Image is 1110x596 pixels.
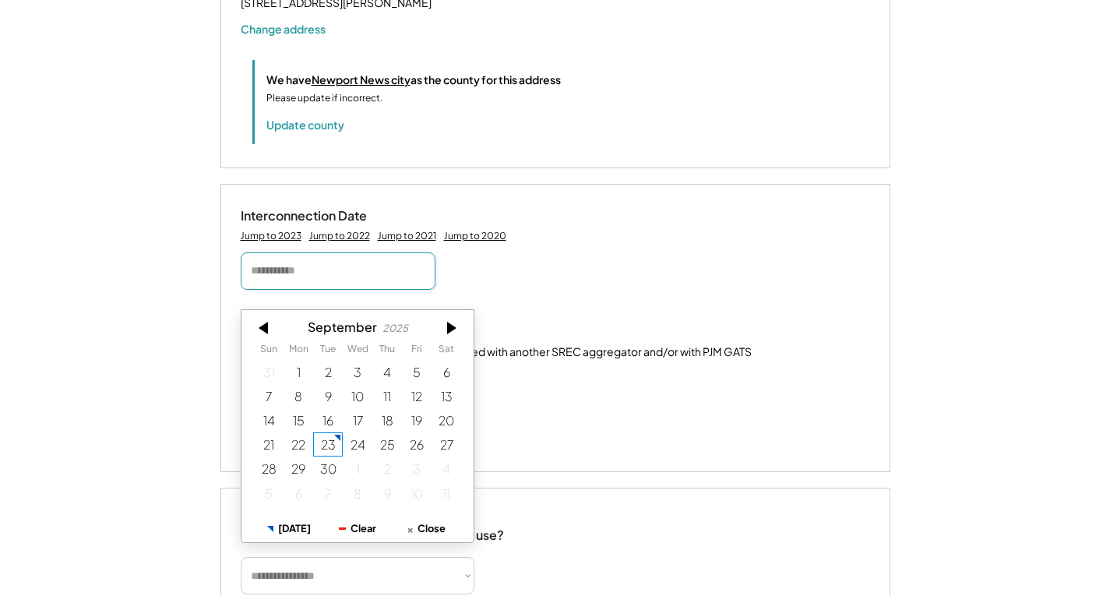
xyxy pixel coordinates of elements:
div: 9/17/2025 [343,408,372,432]
div: 9/02/2025 [313,360,343,384]
button: [DATE] [255,515,323,542]
th: Tuesday [313,344,343,360]
div: 9/18/2025 [372,408,402,432]
div: 10/07/2025 [313,481,343,506]
div: 9/24/2025 [343,432,372,457]
div: 9/01/2025 [284,360,313,384]
th: Monday [284,344,313,360]
div: Jump to 2020 [444,230,506,242]
div: September [307,319,376,334]
div: 10/11/2025 [432,481,461,506]
div: 9/22/2025 [284,432,313,457]
div: We have as the county for this address [266,72,561,88]
div: 9/14/2025 [254,408,284,432]
div: 9/03/2025 [343,360,372,384]
div: 9/28/2025 [254,457,284,481]
div: 9/05/2025 [402,360,432,384]
div: 10/04/2025 [432,457,461,481]
div: 9/09/2025 [313,384,343,408]
div: 10/06/2025 [284,481,313,506]
div: 9/08/2025 [284,384,313,408]
button: Update county [266,117,344,132]
div: Jump to 2022 [309,230,370,242]
div: 9/07/2025 [254,384,284,408]
button: Clear [323,515,392,542]
div: Jump to 2021 [378,230,436,242]
div: Interconnection Date [241,208,396,224]
button: Close [391,515,460,542]
div: 10/03/2025 [402,457,432,481]
u: Newport News city [312,72,411,86]
div: 9/04/2025 [372,360,402,384]
div: 9/11/2025 [372,384,402,408]
div: 9/10/2025 [343,384,372,408]
div: 10/05/2025 [254,481,284,506]
div: 10/09/2025 [372,481,402,506]
div: 9/21/2025 [254,432,284,457]
div: 9/23/2025 [313,432,343,457]
div: This system has been previously registered with another SREC aggregator and/or with PJM GATS [267,344,752,360]
button: Change address [241,21,326,37]
div: 9/19/2025 [402,408,432,432]
div: 8/31/2025 [254,360,284,384]
div: 10/01/2025 [343,457,372,481]
div: 9/27/2025 [432,432,461,457]
div: 10/10/2025 [402,481,432,506]
div: 9/20/2025 [432,408,461,432]
th: Sunday [254,344,284,360]
th: Wednesday [343,344,372,360]
th: Thursday [372,344,402,360]
div: 9/16/2025 [313,408,343,432]
div: 9/30/2025 [313,457,343,481]
div: Please update if incorrect. [266,91,382,105]
div: 9/26/2025 [402,432,432,457]
div: 9/06/2025 [432,360,461,384]
div: 9/12/2025 [402,384,432,408]
div: 10/08/2025 [343,481,372,506]
div: 9/29/2025 [284,457,313,481]
th: Saturday [432,344,461,360]
th: Friday [402,344,432,360]
div: 9/13/2025 [432,384,461,408]
div: Jump to 2023 [241,230,301,242]
div: 9/15/2025 [284,408,313,432]
div: 2025 [382,323,408,334]
div: 10/02/2025 [372,457,402,481]
div: 9/25/2025 [372,432,402,457]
